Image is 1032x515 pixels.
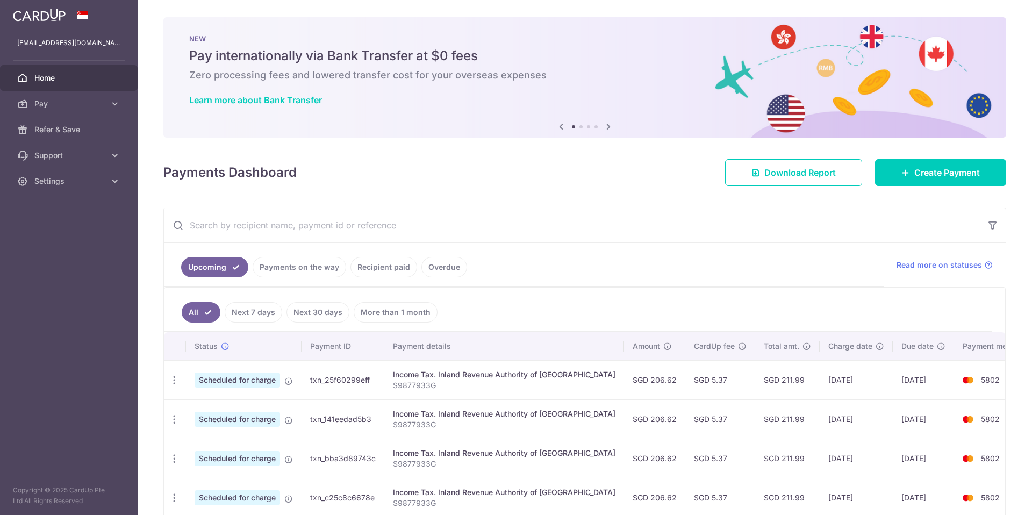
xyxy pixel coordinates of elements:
span: Support [34,150,105,161]
td: [DATE] [820,399,893,439]
h4: Payments Dashboard [163,163,297,182]
td: SGD 206.62 [624,439,685,478]
img: Bank Card [957,413,979,426]
span: CardUp fee [694,341,735,352]
input: Search by recipient name, payment id or reference [164,208,980,242]
td: [DATE] [820,360,893,399]
span: Due date [901,341,934,352]
th: Payment details [384,332,624,360]
td: SGD 206.62 [624,399,685,439]
td: SGD 5.37 [685,360,755,399]
a: Payments on the way [253,257,346,277]
span: Read more on statuses [897,260,982,270]
div: Income Tax. Inland Revenue Authority of [GEOGRAPHIC_DATA] [393,487,615,498]
img: Bank Card [957,452,979,465]
h6: Zero processing fees and lowered transfer cost for your overseas expenses [189,69,980,82]
th: Payment ID [302,332,384,360]
div: Income Tax. Inland Revenue Authority of [GEOGRAPHIC_DATA] [393,409,615,419]
img: Bank Card [957,374,979,387]
span: Total amt. [764,341,799,352]
a: Next 30 days [286,302,349,323]
span: 5802 [981,454,1000,463]
span: Scheduled for charge [195,373,280,388]
span: Scheduled for charge [195,490,280,505]
a: All [182,302,220,323]
td: [DATE] [893,439,954,478]
a: Upcoming [181,257,248,277]
span: Scheduled for charge [195,412,280,427]
a: Next 7 days [225,302,282,323]
p: S9877933G [393,459,615,469]
span: 5802 [981,375,1000,384]
a: Read more on statuses [897,260,993,270]
td: txn_bba3d89743c [302,439,384,478]
td: SGD 211.99 [755,360,820,399]
img: Bank transfer banner [163,17,1006,138]
a: Recipient paid [350,257,417,277]
a: Learn more about Bank Transfer [189,95,322,105]
td: SGD 211.99 [755,439,820,478]
td: [DATE] [893,399,954,439]
td: SGD 206.62 [624,360,685,399]
a: Download Report [725,159,862,186]
span: Settings [34,176,105,187]
span: Status [195,341,218,352]
div: Income Tax. Inland Revenue Authority of [GEOGRAPHIC_DATA] [393,369,615,380]
td: [DATE] [893,360,954,399]
div: Income Tax. Inland Revenue Authority of [GEOGRAPHIC_DATA] [393,448,615,459]
h5: Pay internationally via Bank Transfer at $0 fees [189,47,980,65]
span: Amount [633,341,660,352]
td: txn_25f60299eff [302,360,384,399]
td: SGD 5.37 [685,439,755,478]
p: S9877933G [393,419,615,430]
span: 5802 [981,414,1000,424]
img: CardUp [13,9,66,22]
p: NEW [189,34,980,43]
a: Create Payment [875,159,1006,186]
p: S9877933G [393,380,615,391]
p: S9877933G [393,498,615,509]
span: 5802 [981,493,1000,502]
span: Home [34,73,105,83]
span: Download Report [764,166,836,179]
td: [DATE] [820,439,893,478]
td: SGD 5.37 [685,399,755,439]
p: [EMAIL_ADDRESS][DOMAIN_NAME] [17,38,120,48]
span: Create Payment [914,166,980,179]
span: Pay [34,98,105,109]
span: Charge date [828,341,872,352]
span: Scheduled for charge [195,451,280,466]
a: Overdue [421,257,467,277]
td: SGD 211.99 [755,399,820,439]
span: Refer & Save [34,124,105,135]
img: Bank Card [957,491,979,504]
td: txn_141eedad5b3 [302,399,384,439]
a: More than 1 month [354,302,438,323]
